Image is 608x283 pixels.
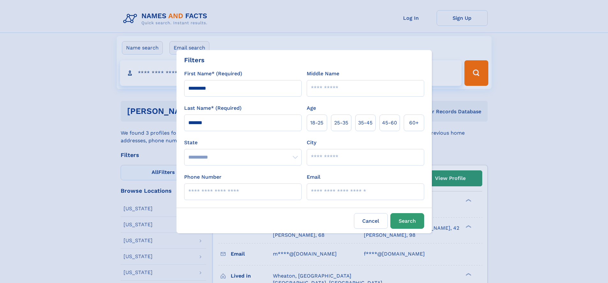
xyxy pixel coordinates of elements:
[334,119,348,127] span: 25‑35
[184,70,242,78] label: First Name* (Required)
[354,213,388,229] label: Cancel
[409,119,419,127] span: 60+
[307,70,339,78] label: Middle Name
[184,139,302,146] label: State
[307,139,316,146] label: City
[390,213,424,229] button: Search
[310,119,323,127] span: 18‑25
[382,119,397,127] span: 45‑60
[307,104,316,112] label: Age
[184,173,221,181] label: Phone Number
[184,55,205,65] div: Filters
[307,173,320,181] label: Email
[358,119,372,127] span: 35‑45
[184,104,242,112] label: Last Name* (Required)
